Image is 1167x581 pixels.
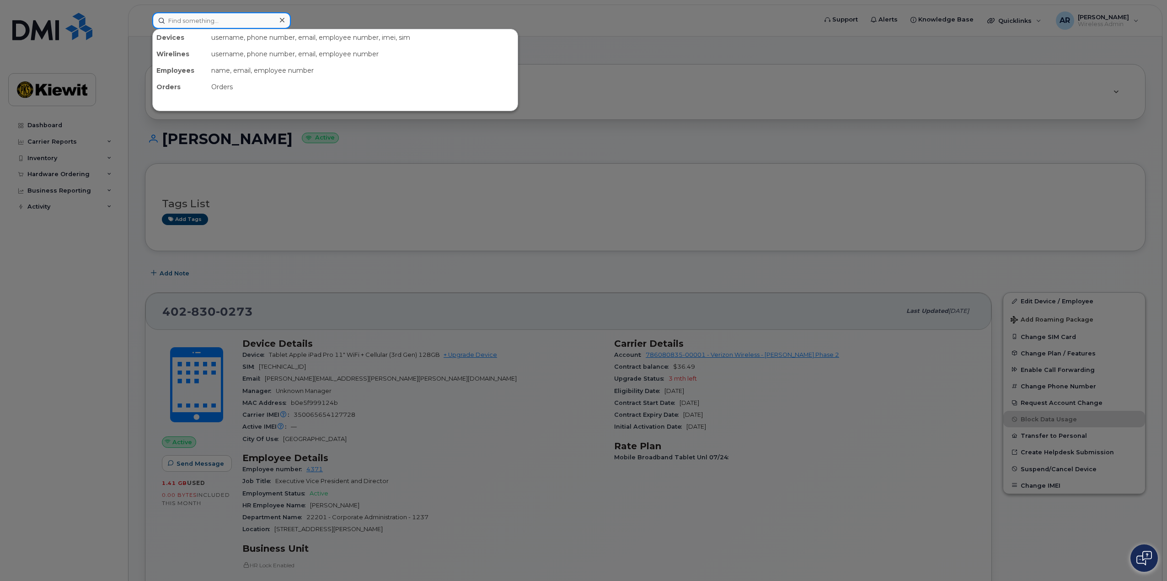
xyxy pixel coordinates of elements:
div: Wirelines [153,46,208,62]
div: Orders [208,79,518,95]
div: username, phone number, email, employee number, imei, sim [208,29,518,46]
img: Open chat [1136,551,1152,565]
div: username, phone number, email, employee number [208,46,518,62]
div: Employees [153,62,208,79]
div: Devices [153,29,208,46]
div: Orders [153,79,208,95]
div: name, email, employee number [208,62,518,79]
